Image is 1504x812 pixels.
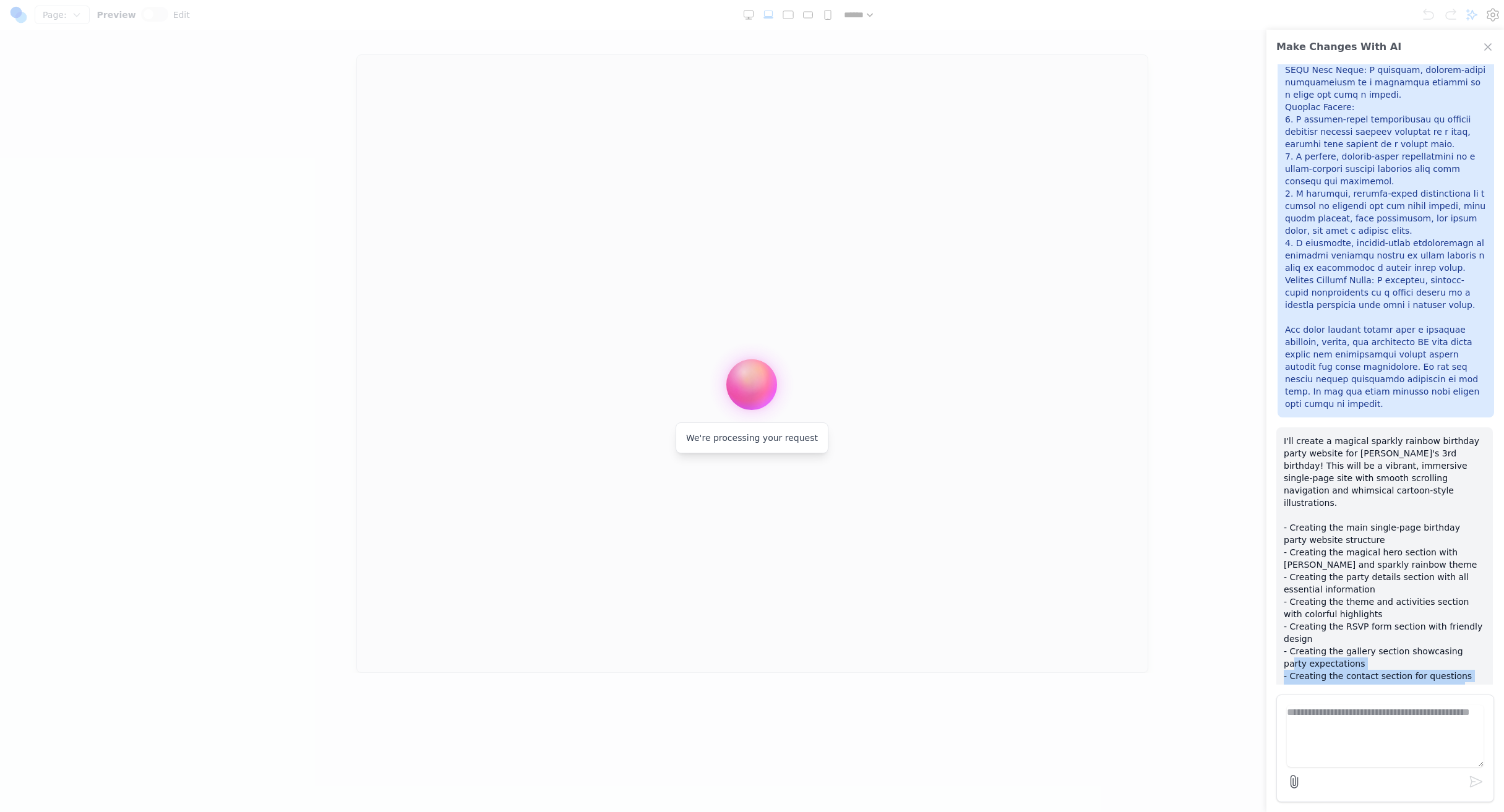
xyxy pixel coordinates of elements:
p: I'll create a magical sparkly rainbow birthday party website for [PERSON_NAME]'s 3rd birthday! Th... [1284,435,1485,806]
h2: Make Changes With AI [1276,40,1401,54]
span: Click in the header to prompt the AI [295,302,497,317]
span: We're processing your request [686,433,818,443]
button: Close Chat [1482,41,1494,53]
div: We're processing your request [726,359,777,410]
